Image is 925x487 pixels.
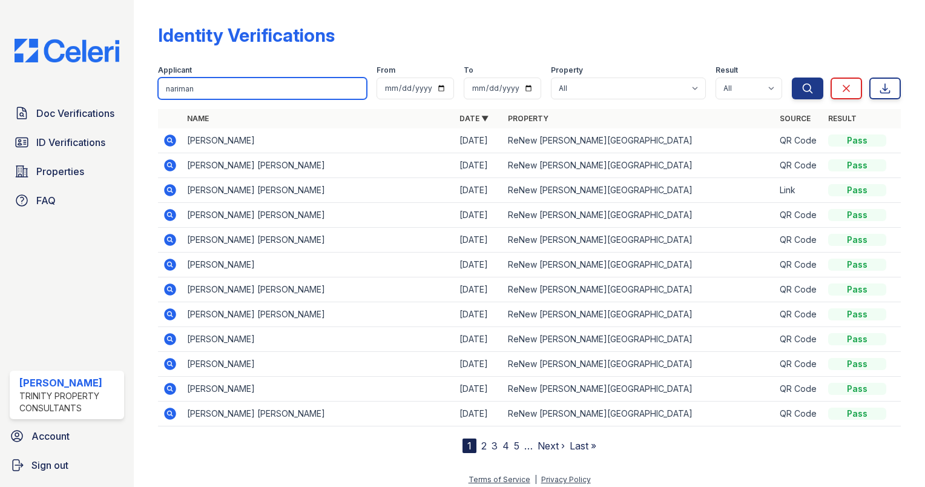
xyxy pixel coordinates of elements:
[828,184,886,196] div: Pass
[775,203,823,228] td: QR Code
[455,377,503,402] td: [DATE]
[775,253,823,277] td: QR Code
[5,39,129,62] img: CE_Logo_Blue-a8612792a0a2168367f1c8372b55b34899dd931a85d93a1a3d3e32e68fde9ad4.png
[828,134,886,147] div: Pass
[158,78,367,99] input: Search by name or phone number
[455,128,503,153] td: [DATE]
[158,24,335,46] div: Identity Verifications
[503,352,775,377] td: ReNew [PERSON_NAME][GEOGRAPHIC_DATA]
[182,302,454,327] td: [PERSON_NAME] [PERSON_NAME]
[5,453,129,477] a: Sign out
[492,440,498,452] a: 3
[716,65,738,75] label: Result
[775,153,823,178] td: QR Code
[187,114,209,123] a: Name
[182,203,454,228] td: [PERSON_NAME] [PERSON_NAME]
[182,402,454,426] td: [PERSON_NAME] [PERSON_NAME]
[464,65,473,75] label: To
[503,402,775,426] td: ReNew [PERSON_NAME][GEOGRAPHIC_DATA]
[19,376,119,390] div: [PERSON_NAME]
[775,178,823,203] td: Link
[182,178,454,203] td: [PERSON_NAME] [PERSON_NAME]
[503,302,775,327] td: ReNew [PERSON_NAME][GEOGRAPHIC_DATA]
[455,352,503,377] td: [DATE]
[828,283,886,296] div: Pass
[503,178,775,203] td: ReNew [PERSON_NAME][GEOGRAPHIC_DATA]
[182,327,454,352] td: [PERSON_NAME]
[455,302,503,327] td: [DATE]
[5,424,129,448] a: Account
[828,209,886,221] div: Pass
[182,228,454,253] td: [PERSON_NAME] [PERSON_NAME]
[775,302,823,327] td: QR Code
[182,128,454,153] td: [PERSON_NAME]
[31,429,70,443] span: Account
[19,390,119,414] div: Trinity Property Consultants
[377,65,395,75] label: From
[508,114,548,123] a: Property
[828,408,886,420] div: Pass
[775,128,823,153] td: QR Code
[514,440,519,452] a: 5
[535,475,537,484] div: |
[459,114,489,123] a: Date ▼
[551,65,583,75] label: Property
[455,153,503,178] td: [DATE]
[775,402,823,426] td: QR Code
[10,159,124,184] a: Properties
[503,128,775,153] td: ReNew [PERSON_NAME][GEOGRAPHIC_DATA]
[775,228,823,253] td: QR Code
[10,188,124,213] a: FAQ
[36,164,84,179] span: Properties
[780,114,811,123] a: Source
[455,327,503,352] td: [DATE]
[828,234,886,246] div: Pass
[31,458,68,472] span: Sign out
[775,377,823,402] td: QR Code
[570,440,596,452] a: Last »
[503,327,775,352] td: ReNew [PERSON_NAME][GEOGRAPHIC_DATA]
[182,253,454,277] td: [PERSON_NAME]
[462,439,476,453] div: 1
[10,130,124,154] a: ID Verifications
[503,203,775,228] td: ReNew [PERSON_NAME][GEOGRAPHIC_DATA]
[775,277,823,302] td: QR Code
[524,439,533,453] span: …
[182,352,454,377] td: [PERSON_NAME]
[503,153,775,178] td: ReNew [PERSON_NAME][GEOGRAPHIC_DATA]
[828,383,886,395] div: Pass
[828,308,886,320] div: Pass
[503,277,775,302] td: ReNew [PERSON_NAME][GEOGRAPHIC_DATA]
[538,440,565,452] a: Next ›
[36,106,114,121] span: Doc Verifications
[455,178,503,203] td: [DATE]
[469,475,530,484] a: Terms of Service
[775,352,823,377] td: QR Code
[158,65,192,75] label: Applicant
[182,277,454,302] td: [PERSON_NAME] [PERSON_NAME]
[182,377,454,402] td: [PERSON_NAME]
[502,440,509,452] a: 4
[775,327,823,352] td: QR Code
[455,277,503,302] td: [DATE]
[455,228,503,253] td: [DATE]
[828,114,857,123] a: Result
[828,259,886,271] div: Pass
[455,402,503,426] td: [DATE]
[36,135,105,150] span: ID Verifications
[828,358,886,370] div: Pass
[481,440,487,452] a: 2
[503,253,775,277] td: ReNew [PERSON_NAME][GEOGRAPHIC_DATA]
[182,153,454,178] td: [PERSON_NAME] [PERSON_NAME]
[36,193,56,208] span: FAQ
[541,475,591,484] a: Privacy Policy
[828,159,886,171] div: Pass
[455,203,503,228] td: [DATE]
[10,101,124,125] a: Doc Verifications
[503,228,775,253] td: ReNew [PERSON_NAME][GEOGRAPHIC_DATA]
[828,333,886,345] div: Pass
[503,377,775,402] td: ReNew [PERSON_NAME][GEOGRAPHIC_DATA]
[455,253,503,277] td: [DATE]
